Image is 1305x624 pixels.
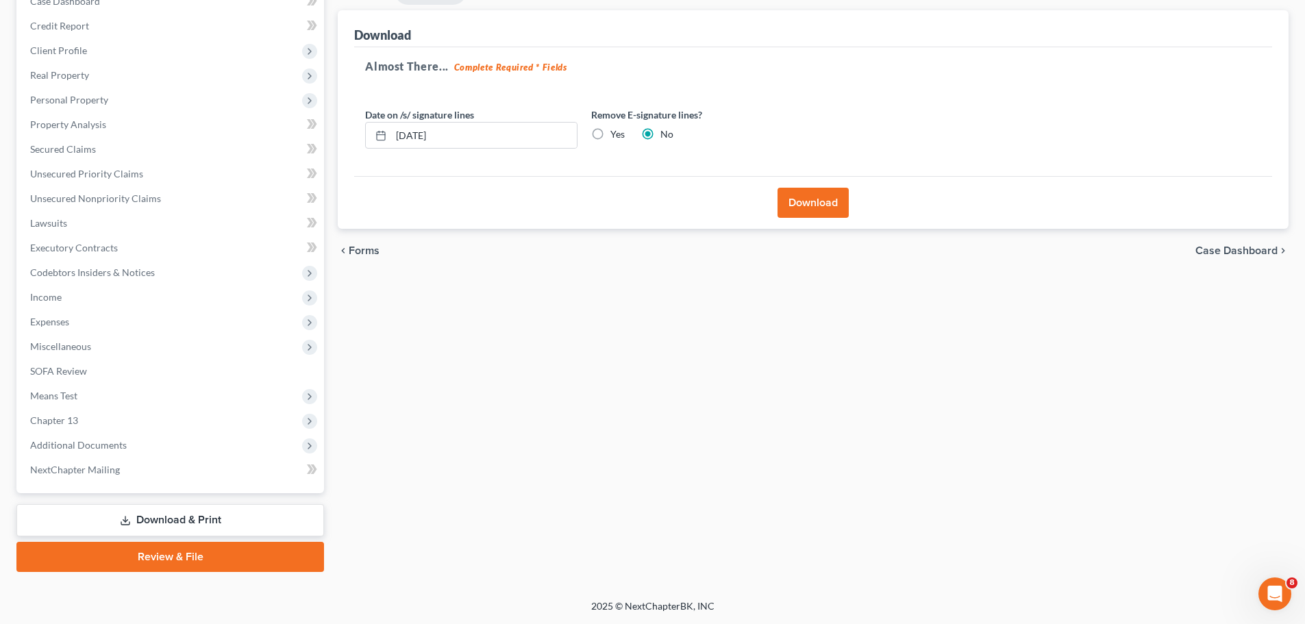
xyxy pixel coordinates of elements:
[30,316,69,327] span: Expenses
[30,414,78,426] span: Chapter 13
[30,20,89,32] span: Credit Report
[19,458,324,482] a: NextChapter Mailing
[610,127,625,141] label: Yes
[30,192,161,204] span: Unsecured Nonpriority Claims
[16,542,324,572] a: Review & File
[16,504,324,536] a: Download & Print
[19,162,324,186] a: Unsecured Priority Claims
[30,291,62,303] span: Income
[30,390,77,401] span: Means Test
[1258,577,1291,610] iframe: Intercom live chat
[30,45,87,56] span: Client Profile
[19,137,324,162] a: Secured Claims
[354,27,411,43] div: Download
[1287,577,1297,588] span: 8
[454,62,567,73] strong: Complete Required * Fields
[30,266,155,278] span: Codebtors Insiders & Notices
[349,245,380,256] span: Forms
[30,439,127,451] span: Additional Documents
[19,211,324,236] a: Lawsuits
[365,108,474,122] label: Date on /s/ signature lines
[591,108,804,122] label: Remove E-signature lines?
[30,94,108,105] span: Personal Property
[30,69,89,81] span: Real Property
[19,14,324,38] a: Credit Report
[30,118,106,130] span: Property Analysis
[30,365,87,377] span: SOFA Review
[30,168,143,179] span: Unsecured Priority Claims
[1195,245,1278,256] span: Case Dashboard
[19,112,324,137] a: Property Analysis
[391,123,577,149] input: MM/DD/YYYY
[1195,245,1289,256] a: Case Dashboard chevron_right
[30,217,67,229] span: Lawsuits
[338,245,398,256] button: chevron_left Forms
[262,599,1043,624] div: 2025 © NextChapterBK, INC
[19,236,324,260] a: Executory Contracts
[30,242,118,253] span: Executory Contracts
[660,127,673,141] label: No
[19,186,324,211] a: Unsecured Nonpriority Claims
[30,143,96,155] span: Secured Claims
[365,58,1261,75] h5: Almost There...
[30,464,120,475] span: NextChapter Mailing
[778,188,849,218] button: Download
[338,245,349,256] i: chevron_left
[1278,245,1289,256] i: chevron_right
[30,340,91,352] span: Miscellaneous
[19,359,324,384] a: SOFA Review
